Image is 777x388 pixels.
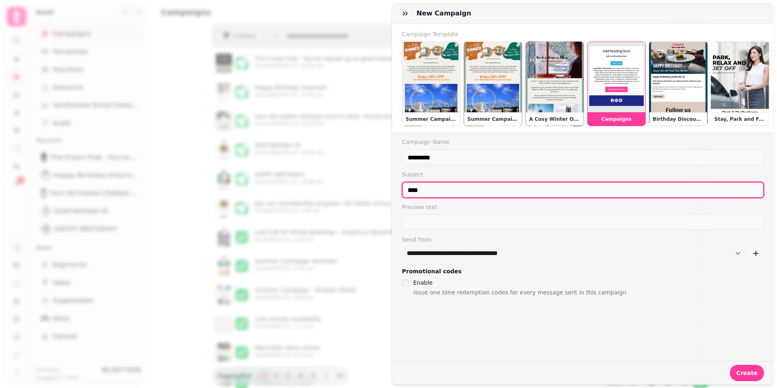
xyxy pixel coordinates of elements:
[402,235,764,244] label: Send from
[413,288,626,297] p: Issue one time redemption codes for every message sent in this campaign
[736,370,757,376] span: Create
[402,41,460,126] button: Summer Campaign - Emailer [final]
[653,116,704,122] p: Birthday Discount Hotels Campaign [preset]
[649,41,708,126] button: Birthday Discount Hotels Campaign [preset]
[714,116,766,122] p: Stay, Park and Fly: Best [GEOGRAPHIC_DATA]
[417,9,474,18] h3: New campaign
[402,266,462,276] legend: Promotional codes
[467,116,519,122] p: Summer Campaign - Emailer
[406,116,457,122] p: Summer Campaign - Emailer [final]
[529,116,580,122] p: A Cosy Winter Offer You Can't Resist: AG Hotels Group
[591,116,642,122] p: Campaigns
[711,41,769,126] button: Stay, Park and Fly: Best [GEOGRAPHIC_DATA]
[402,138,764,146] label: Campaign Name
[464,41,522,126] button: Summer Campaign - Emailer
[413,279,433,286] label: Enable
[402,203,764,211] label: Preview text
[587,41,646,126] button: Campaigns
[730,365,764,381] button: Create
[392,30,774,38] label: Campaign Template
[525,41,584,126] button: A Cosy Winter Offer You Can't Resist: AG Hotels Group
[402,170,764,179] label: Subject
